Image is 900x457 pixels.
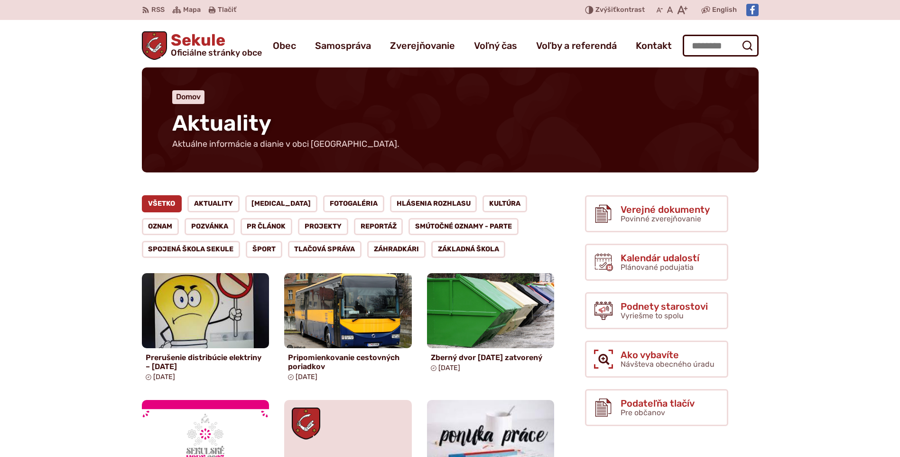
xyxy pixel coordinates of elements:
a: Tlačová správa [288,241,362,258]
a: Zverejňovanie [390,32,455,59]
a: Pozvánka [185,218,235,235]
a: English [710,4,739,16]
a: Smútočné oznamy - parte [408,218,519,235]
a: Záhradkári [367,241,426,258]
h4: Prerušenie distribúcie elektriny – [DATE] [146,353,266,371]
a: Spojená škola Sekule [142,241,241,258]
a: PR článok [241,218,293,235]
a: Voľný čas [474,32,517,59]
a: Pripomienkovanie cestovných poriadkov [DATE] [284,273,412,385]
a: Hlásenia rozhlasu [390,195,477,212]
a: Základná škola [431,241,506,258]
span: Návšteva obecného úradu [621,360,714,369]
span: Tlačiť [218,6,236,14]
a: Obec [273,32,296,59]
a: Zberný dvor [DATE] zatvorený [DATE] [427,273,555,376]
span: Povinné zverejňovanie [621,214,701,223]
span: Podateľňa tlačív [621,398,695,409]
a: Verejné dokumenty Povinné zverejňovanie [585,195,728,232]
p: Aktuálne informácie a dianie v obci [GEOGRAPHIC_DATA]. [172,139,400,150]
img: Prejsť na domovskú stránku [142,31,167,60]
span: English [712,4,737,16]
span: RSS [151,4,165,16]
a: Kultúra [482,195,527,212]
a: Šport [246,241,282,258]
img: Prejsť na Facebook stránku [746,4,759,16]
span: [DATE] [438,364,460,372]
a: Reportáž [354,218,403,235]
span: [DATE] [153,373,175,381]
a: Podateľňa tlačív Pre občanov [585,389,728,426]
a: Ako vybavíte Návšteva obecného úradu [585,341,728,378]
a: Prerušenie distribúcie elektriny – [DATE] [DATE] [142,273,269,385]
a: Samospráva [315,32,371,59]
a: Projekty [298,218,348,235]
span: [DATE] [296,373,317,381]
h4: Pripomienkovanie cestovných poriadkov [288,353,408,371]
a: Kontakt [636,32,672,59]
span: Sekule [167,32,262,57]
span: Pre občanov [621,408,665,417]
span: Zvýšiť [595,6,616,14]
span: Ako vybavíte [621,350,714,360]
a: Domov [176,92,201,101]
span: Oficiálne stránky obce [171,48,262,57]
a: Podnety starostovi Vyriešme to spolu [585,292,728,329]
span: Kalendár udalostí [621,253,699,263]
span: Podnety starostovi [621,301,708,312]
span: kontrast [595,6,645,14]
a: Fotogaléria [323,195,384,212]
span: Aktuality [172,110,271,136]
span: Vyriešme to spolu [621,311,684,320]
a: [MEDICAL_DATA] [245,195,318,212]
a: Voľby a referendá [536,32,617,59]
a: Všetko [142,195,182,212]
a: Oznam [142,218,179,235]
a: Logo Sekule, prejsť na domovskú stránku. [142,31,262,60]
span: Verejné dokumenty [621,204,710,215]
h4: Zberný dvor [DATE] zatvorený [431,353,551,362]
a: Aktuality [187,195,240,212]
span: Mapa [183,4,201,16]
span: Plánované podujatia [621,263,694,272]
a: Kalendár udalostí Plánované podujatia [585,244,728,281]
